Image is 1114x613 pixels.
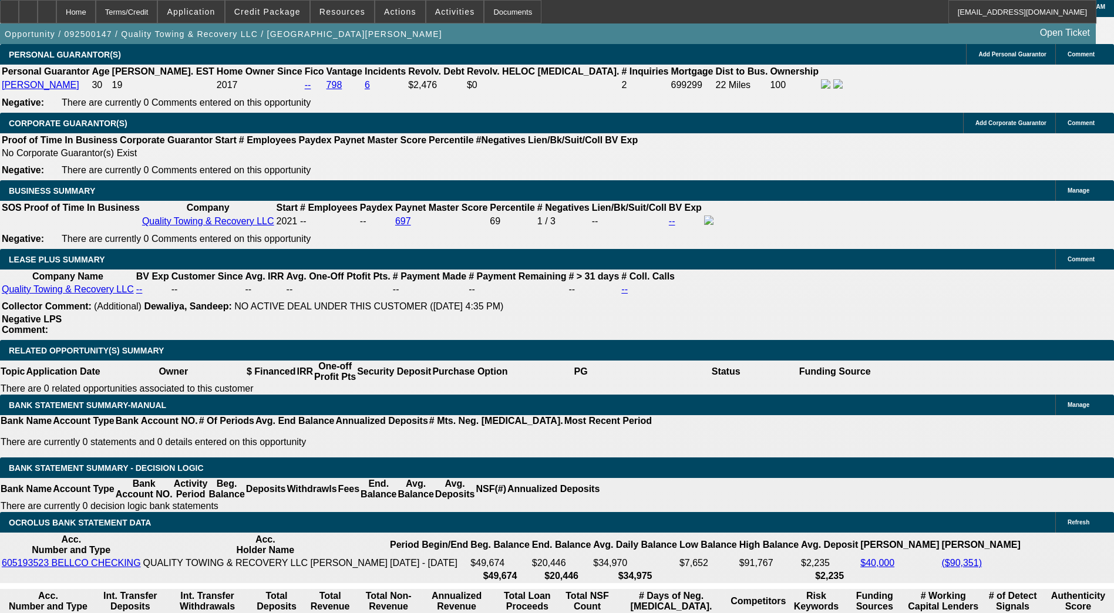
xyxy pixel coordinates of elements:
[470,534,530,556] th: Beg. Balance
[32,271,103,281] b: Company Name
[467,66,620,76] b: Revolv. HELOC [MEDICAL_DATA].
[245,271,284,281] b: Avg. IRR
[299,135,332,145] b: Paydex
[2,314,62,335] b: Negative LPS Comment:
[800,534,859,556] th: Avg. Deposit
[277,203,298,213] b: Start
[860,558,894,568] a: $40,000
[621,271,675,281] b: # Coll. Calls
[669,203,702,213] b: BV Exp
[360,203,393,213] b: Paydex
[62,97,311,107] span: There are currently 0 Comments entered on this opportunity
[429,415,564,427] th: # Mts. Neg. [MEDICAL_DATA].
[327,80,342,90] a: 798
[470,557,530,569] td: $49,674
[395,203,487,213] b: Paynet Master Score
[531,557,591,569] td: $20,446
[1,202,22,214] th: SOS
[1068,402,1089,408] span: Manage
[568,284,620,295] td: --
[143,534,388,556] th: Acc. Holder Name
[679,557,738,569] td: $7,652
[365,66,406,76] b: Incidents
[158,1,224,23] button: Application
[1,437,652,447] p: There are currently 0 statements and 0 details entered on this opportunity
[531,570,591,582] th: $20,446
[435,478,476,500] th: Avg. Deposits
[245,478,287,500] th: Deposits
[389,534,469,556] th: Period Begin/End
[799,361,871,383] th: Funding Source
[493,590,561,612] th: Total Loan Proceeds
[23,202,140,214] th: Proof of Time In Business
[142,216,274,226] a: Quality Towing & Recovery LLC
[593,557,678,569] td: $34,970
[389,557,469,569] td: [DATE] - [DATE]
[1,134,118,146] th: Proof of Time In Business
[2,284,134,294] a: Quality Towing & Recovery LLC
[904,590,982,612] th: # Working Capital Lenders
[605,135,638,145] b: BV Exp
[143,557,388,569] td: QUALITY TOWING & RECOVERY LLC [PERSON_NAME]
[537,203,590,213] b: # Negatives
[91,79,110,92] td: 30
[9,400,166,410] span: BANK STATEMENT SUMMARY-MANUAL
[226,1,309,23] button: Credit Package
[239,135,297,145] b: # Employees
[421,590,493,612] th: Annualized Revenue
[314,361,356,383] th: One-off Profit Pts
[1,147,643,159] td: No Corporate Guarantor(s) Exist
[2,234,44,244] b: Negative:
[319,7,365,16] span: Resources
[490,203,534,213] b: Percentile
[432,361,508,383] th: Purchase Option
[833,79,843,89] img: linkedin-icon.png
[167,7,215,16] span: Application
[2,97,44,107] b: Negative:
[173,478,208,500] th: Activity Period
[621,284,628,294] a: --
[392,284,467,295] td: --
[9,50,121,59] span: PERSONAL GUARANTOR(S)
[62,165,311,175] span: There are currently 0 Comments entered on this opportunity
[360,478,397,500] th: End. Balance
[679,534,738,556] th: Low Balance
[115,415,198,427] th: Bank Account NO.
[978,51,1046,58] span: Add Personal Guarantor
[94,301,142,311] span: (Additional)
[2,165,44,175] b: Negative:
[470,570,530,582] th: $49,674
[592,203,667,213] b: Lien/Bk/Suit/Coll
[408,66,465,76] b: Revolv. Debt
[305,66,324,76] b: Fico
[507,478,600,500] th: Annualized Deposits
[115,478,173,500] th: Bank Account NO.
[356,361,432,383] th: Security Deposit
[384,7,416,16] span: Actions
[2,66,89,76] b: Personal Guarantor
[846,590,903,612] th: Funding Sources
[92,66,109,76] b: Age
[770,66,819,76] b: Ownership
[187,203,230,213] b: Company
[654,361,799,383] th: Status
[112,79,215,92] td: 19
[287,271,391,281] b: Avg. One-Off Ptofit Pts.
[234,301,503,311] span: NO ACTIVE DEAL UNDER THIS CUSTOMER ([DATE] 4:35 PM)
[475,478,507,500] th: NSF(#)
[739,557,799,569] td: $91,767
[9,186,95,196] span: BUSINESS SUMMARY
[591,215,667,228] td: --
[408,79,465,92] td: $2,476
[614,590,729,612] th: # Days of Neg. [MEDICAL_DATA].
[568,271,619,281] b: # > 31 days
[120,135,213,145] b: Corporate Guarantor
[466,79,620,92] td: $0
[136,284,143,294] a: --
[171,271,243,281] b: Customer Since
[62,234,311,244] span: There are currently 0 Comments entered on this opportunity
[250,590,303,612] th: Total Deposits
[198,415,255,427] th: # Of Periods
[669,216,675,226] a: --
[1068,519,1089,526] span: Refresh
